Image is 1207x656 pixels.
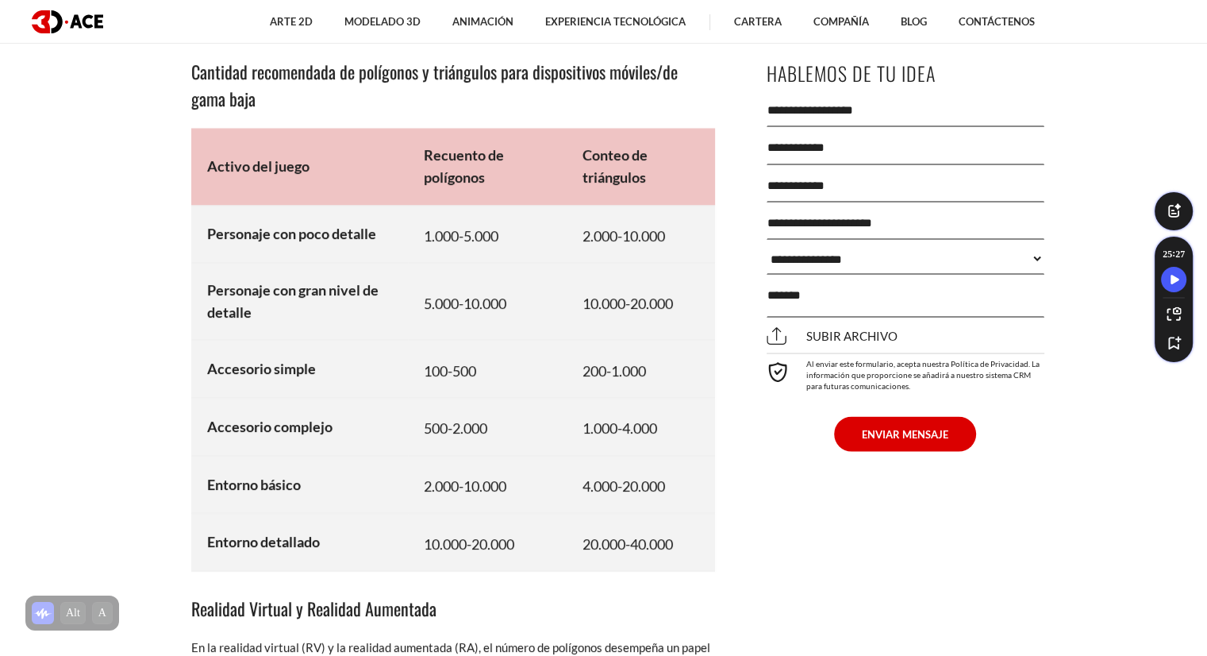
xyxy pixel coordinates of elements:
[582,535,673,553] font: 20.000-40.000
[424,295,506,312] font: 5.000-10.000
[582,477,665,495] font: 4.000-20.000
[806,329,898,343] font: Subir archivo
[582,295,673,312] font: 10.000-20.000
[582,227,665,245] font: 2.000-10.000
[834,416,976,451] button: ENVIAR MENSAJE
[424,147,504,187] font: Recuento de polígonos
[270,15,313,28] font: Arte 2D
[424,362,476,380] font: 100-500
[452,15,513,28] font: Animación
[734,15,782,28] font: Cartera
[207,226,376,243] font: Personaje con poco detalle
[806,358,1040,390] font: Al enviar este formulario, acepta nuestra Política de Privacidad. La información que proporcione ...
[813,15,869,28] font: Compañía
[582,362,646,380] font: 200-1.000
[191,60,678,112] font: Cantidad recomendada de polígonos y triángulos para dispositivos móviles/de gama baja
[207,158,309,176] font: Activo del juego
[207,361,316,378] font: Accesorio simple
[207,419,333,436] font: Accesorio complejo
[424,477,506,495] font: 2.000-10.000
[424,227,498,245] font: 1.000-5.000
[767,58,936,87] font: Hablemos de tu idea
[582,147,648,187] font: Conteo de triángulos
[424,420,487,438] font: 500-2.000
[545,15,686,28] font: Experiencia tecnológica
[207,534,320,551] font: Entorno detallado
[424,535,514,553] font: 10.000-20.000
[862,427,948,440] font: ENVIAR MENSAJE
[207,282,379,322] font: Personaje con gran nivel de detalle
[32,10,103,33] img: logotipo oscuro
[344,15,421,28] font: Modelado 3D
[901,15,927,28] font: Blog
[191,596,436,622] font: Realidad Virtual y Realidad Aumentada
[207,477,301,494] font: Entorno básico
[959,15,1035,28] font: Contáctenos
[582,420,657,438] font: 1.000-4.000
